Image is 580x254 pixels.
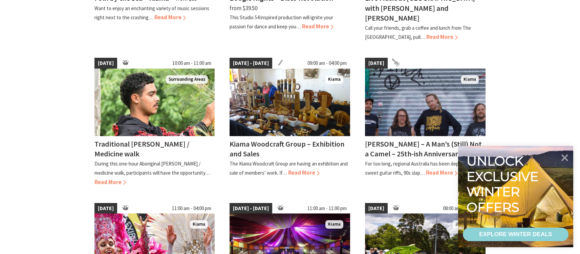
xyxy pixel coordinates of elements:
[479,228,552,241] div: EXPLORE WINTER DEALS
[94,139,190,158] h4: Traditional [PERSON_NAME] / Medicine walk
[461,75,479,84] span: Kiama
[426,169,457,176] span: Read More
[453,220,479,229] span: Jamberoo
[439,203,486,214] span: 08:00 am - 02:00 pm
[190,220,208,229] span: Kiama
[94,203,117,214] span: [DATE]
[304,58,350,69] span: 09:00 am - 04:00 pm
[230,139,344,158] h4: Kiama Woodcraft Group – Exhibition and Sales
[94,5,209,21] p: Want to enjoy an enchanting variety of music sessions right next to the crashing…
[325,220,343,229] span: Kiama
[365,69,486,136] img: Frenzel Rhomb Kiama Pavilion Saturday 4th October
[365,203,388,214] span: [DATE]
[230,160,348,176] p: The Kiama Woodcraft Group are having an exhibition and sale of members’ work. If…
[230,203,272,214] span: [DATE] - [DATE]
[288,169,320,176] span: Read More
[365,58,486,187] a: [DATE] Frenzel Rhomb Kiama Pavilion Saturday 4th October Kiama [PERSON_NAME] – A Man’s (Still) No...
[94,58,117,69] span: [DATE]
[94,160,210,176] p: During this one-hour Aboriginal [PERSON_NAME] / medicine walk, participants will have the opportu...
[467,153,541,215] div: Unlock exclusive winter offers
[365,160,475,176] p: For too long, regional Australia has been deprived of sweet guitar riffs, 90s slap…
[169,203,215,214] span: 11:00 am - 04:00 pm
[365,139,482,158] h4: [PERSON_NAME] – A Man’s (Still) Not a Camel – 25th-ish Anniversary Tour
[365,25,471,40] p: Call your friends, grab a coffee and lunch from The [GEOGRAPHIC_DATA], pull…
[230,58,272,69] span: [DATE] - [DATE]
[325,75,343,84] span: Kiama
[94,178,126,186] span: Read More
[230,69,350,136] img: The wonders of wood
[302,23,334,30] span: Read More
[365,58,388,69] span: [DATE]
[426,33,458,41] span: Read More
[304,203,350,214] span: 11:00 am - 11:00 pm
[154,14,186,21] span: Read More
[166,75,208,84] span: Surrounding Areas
[230,58,350,187] a: [DATE] - [DATE] 09:00 am - 04:00 pm The wonders of wood Kiama Kiama Woodcraft Group – Exhibition ...
[230,14,333,30] p: This Studio 54 inspired production will ignite your passion for dance and keep you…
[169,58,215,69] span: 10:00 am - 11:00 am
[463,228,568,241] a: EXPLORE WINTER DEALS
[94,58,215,187] a: [DATE] 10:00 am - 11:00 am Surrounding Areas Traditional [PERSON_NAME] / Medicine walk During thi...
